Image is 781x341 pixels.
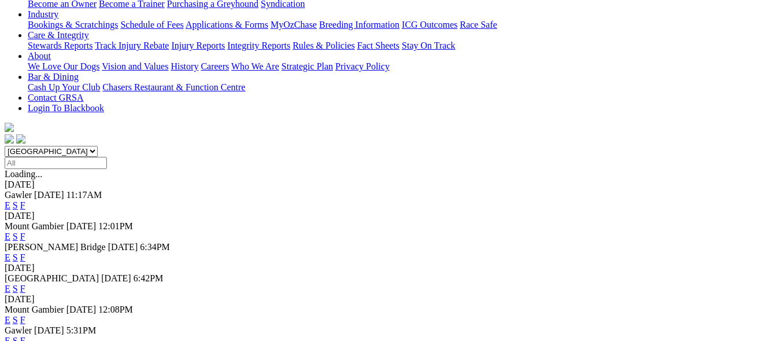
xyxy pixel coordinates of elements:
[5,252,10,262] a: E
[28,82,100,92] a: Cash Up Your Club
[140,242,170,252] span: 6:34PM
[5,190,32,200] span: Gawler
[5,134,14,144] img: facebook.svg
[5,169,42,179] span: Loading...
[5,273,99,283] span: [GEOGRAPHIC_DATA]
[101,273,131,283] span: [DATE]
[28,82,776,93] div: Bar & Dining
[28,20,118,30] a: Bookings & Scratchings
[201,61,229,71] a: Careers
[13,315,18,325] a: S
[5,242,106,252] span: [PERSON_NAME] Bridge
[335,61,390,71] a: Privacy Policy
[66,305,97,314] span: [DATE]
[98,221,133,231] span: 12:01PM
[402,41,455,50] a: Stay On Track
[5,179,776,190] div: [DATE]
[319,20,399,30] a: Breeding Information
[20,284,25,294] a: F
[102,61,168,71] a: Vision and Values
[357,41,399,50] a: Fact Sheets
[28,30,89,40] a: Care & Integrity
[28,41,776,51] div: Care & Integrity
[28,72,79,82] a: Bar & Dining
[16,134,25,144] img: twitter.svg
[28,51,51,61] a: About
[171,61,198,71] a: History
[95,41,169,50] a: Track Injury Rebate
[5,263,776,273] div: [DATE]
[5,305,64,314] span: Mount Gambier
[293,41,355,50] a: Rules & Policies
[20,252,25,262] a: F
[5,221,64,231] span: Mount Gambier
[13,232,18,241] a: S
[5,232,10,241] a: E
[5,315,10,325] a: E
[66,325,97,335] span: 5:31PM
[28,61,99,71] a: We Love Our Dogs
[5,284,10,294] a: E
[28,93,83,102] a: Contact GRSA
[28,61,776,72] div: About
[13,200,18,210] a: S
[28,103,104,113] a: Login To Blackbook
[460,20,497,30] a: Race Safe
[5,200,10,210] a: E
[282,61,333,71] a: Strategic Plan
[5,123,14,132] img: logo-grsa-white.png
[134,273,164,283] span: 6:42PM
[5,294,776,305] div: [DATE]
[402,20,457,30] a: ICG Outcomes
[28,41,92,50] a: Stewards Reports
[231,61,279,71] a: Who We Are
[227,41,290,50] a: Integrity Reports
[34,325,64,335] span: [DATE]
[98,305,133,314] span: 12:08PM
[28,9,58,19] a: Industry
[186,20,268,30] a: Applications & Forms
[20,232,25,241] a: F
[5,211,776,221] div: [DATE]
[102,82,245,92] a: Chasers Restaurant & Function Centre
[5,325,32,335] span: Gawler
[5,157,107,169] input: Select date
[271,20,317,30] a: MyOzChase
[108,242,138,252] span: [DATE]
[20,315,25,325] a: F
[171,41,225,50] a: Injury Reports
[66,190,102,200] span: 11:17AM
[13,284,18,294] a: S
[13,252,18,262] a: S
[28,20,776,30] div: Industry
[120,20,183,30] a: Schedule of Fees
[20,200,25,210] a: F
[34,190,64,200] span: [DATE]
[66,221,97,231] span: [DATE]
